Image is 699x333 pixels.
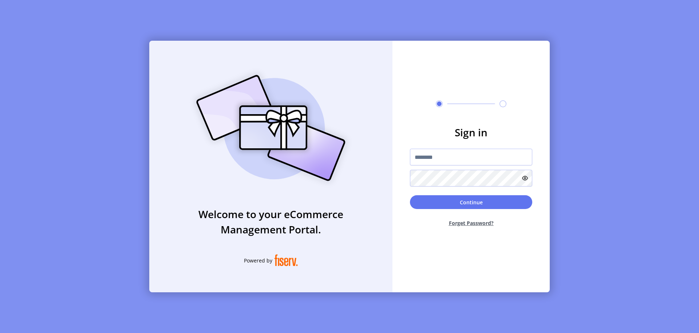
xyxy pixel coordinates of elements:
[410,125,532,140] h3: Sign in
[410,213,532,233] button: Forget Password?
[185,67,356,189] img: card_Illustration.svg
[244,257,272,264] span: Powered by
[149,206,392,237] h3: Welcome to your eCommerce Management Portal.
[410,195,532,209] button: Continue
